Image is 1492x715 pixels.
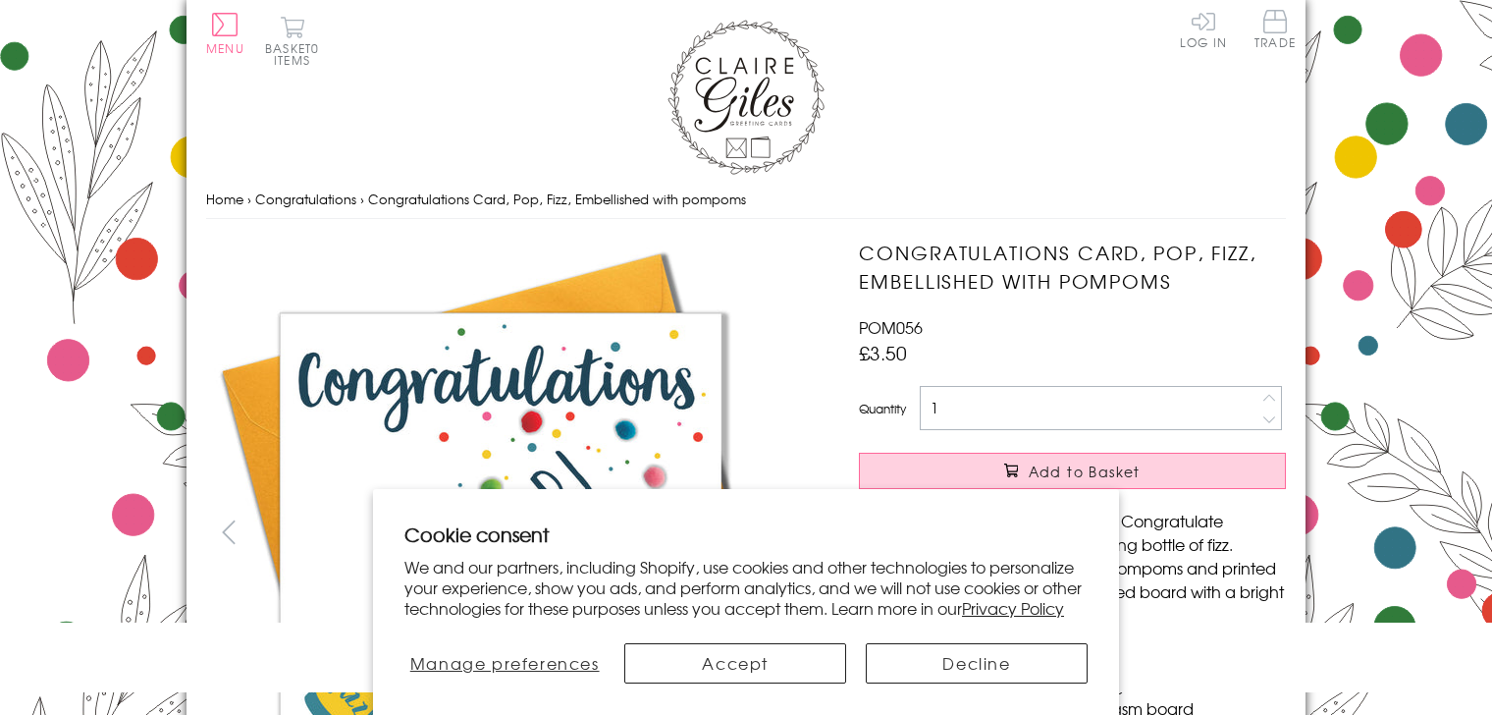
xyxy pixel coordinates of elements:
a: Privacy Policy [962,596,1064,620]
span: Trade [1254,10,1296,48]
button: Decline [866,643,1088,684]
span: Menu [206,39,244,57]
span: › [247,190,251,208]
h2: Cookie consent [404,521,1088,548]
p: We and our partners, including Shopify, use cookies and other technologies to personalize your ex... [404,557,1088,618]
span: Congratulations Card, Pop, Fizz, Embellished with pompoms [368,190,746,208]
h1: Congratulations Card, Pop, Fizz, Embellished with pompoms [859,239,1286,296]
img: Claire Giles Greetings Cards [667,20,825,175]
span: £3.50 [859,339,907,366]
nav: breadcrumbs [206,180,1286,220]
span: 0 items [274,39,319,69]
span: Manage preferences [410,651,600,675]
span: POM056 [859,315,923,339]
a: Log In [1180,10,1227,48]
a: Congratulations [255,190,356,208]
button: Menu [206,13,244,54]
button: Basket0 items [265,16,319,66]
button: Accept [624,643,846,684]
a: Trade [1254,10,1296,52]
button: Manage preferences [404,643,605,684]
label: Quantity [859,400,906,417]
button: prev [206,510,250,554]
span: Add to Basket [1029,462,1141,481]
button: Add to Basket [859,453,1286,489]
span: › [360,190,364,208]
a: Home [206,190,243,208]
